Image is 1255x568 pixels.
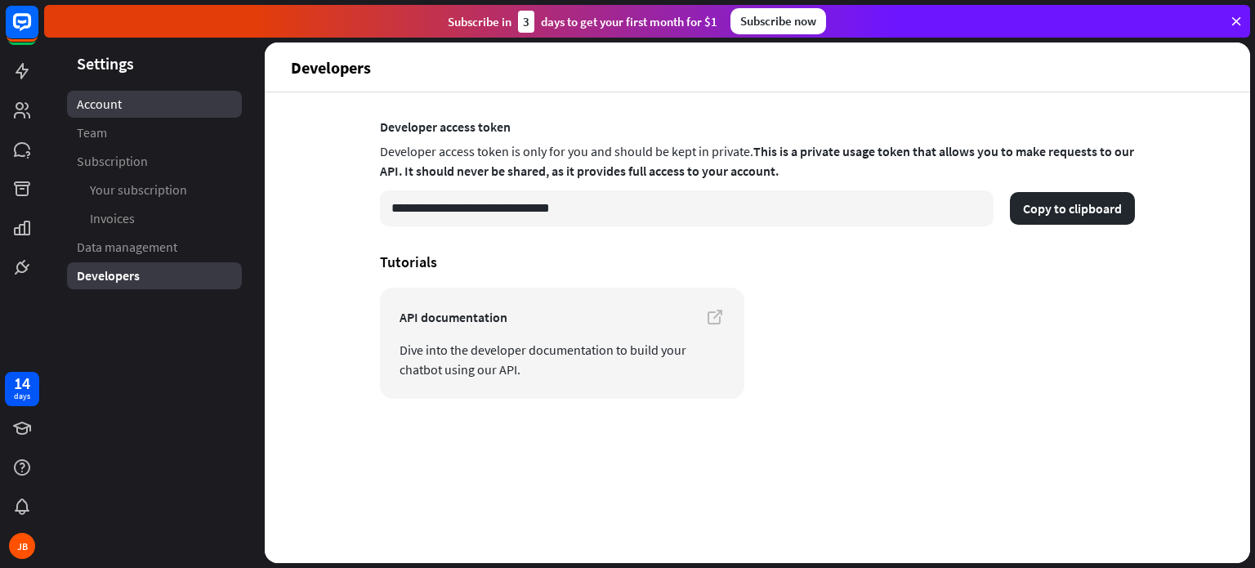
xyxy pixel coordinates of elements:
header: Developers [265,42,1250,92]
div: 3 [518,11,534,33]
span: Your subscription [90,181,187,199]
span: Team [77,124,107,141]
div: JB [9,533,35,559]
button: Open LiveChat chat widget [13,7,62,56]
button: Copy to clipboard [1010,192,1135,225]
div: Developer access token is only for you and should be kept in private. [380,138,1135,187]
a: Team [67,119,242,146]
span: Invoices [90,210,135,227]
div: days [14,391,30,402]
span: This is a private usage token that allows you to make requests to our API. It should never be sha... [380,143,1134,179]
a: Your subscription [67,177,242,203]
a: API documentation Dive into the developer documentation to build your chatbot using our API. [380,288,744,399]
div: Subscribe now [730,8,826,34]
h4: Tutorials [380,253,1135,271]
span: Account [77,96,122,113]
a: 14 days [5,372,39,406]
header: Settings [44,52,265,74]
div: 14 [14,376,30,391]
span: API documentation [400,307,725,327]
span: Developers [77,267,140,284]
div: Subscribe in days to get your first month for $1 [448,11,717,33]
a: Data management [67,234,242,261]
a: Invoices [67,205,242,232]
span: Subscription [77,153,148,170]
label: Developer access token [380,119,1135,135]
a: Account [67,91,242,118]
a: Subscription [67,148,242,175]
span: Dive into the developer documentation to build your chatbot using our API. [400,340,725,379]
span: Data management [77,239,177,256]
